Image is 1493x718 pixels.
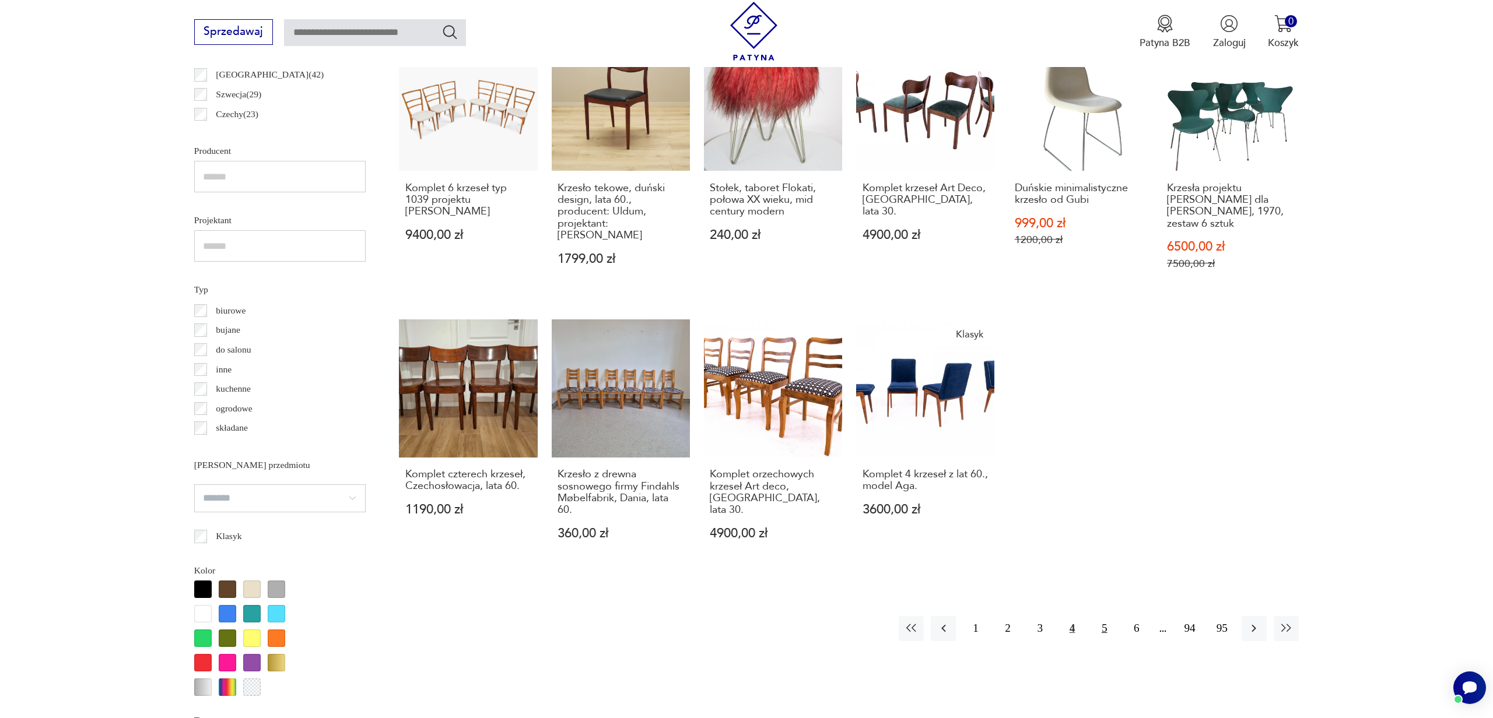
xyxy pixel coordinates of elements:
p: 1799,00 zł [558,253,684,265]
a: Komplet krzeseł Art Deco, Polska, lata 30.Komplet krzeseł Art Deco, [GEOGRAPHIC_DATA], lata 30.49... [856,33,994,297]
p: kuchenne [216,381,251,396]
button: 6 [1124,616,1149,641]
button: 4 [1060,616,1085,641]
p: inne [216,362,232,377]
p: do salonu [216,342,251,357]
button: 5 [1092,616,1117,641]
img: Ikona medalu [1156,15,1174,33]
h3: Komplet orzechowych krzeseł Art deco, [GEOGRAPHIC_DATA], lata 30. [710,469,836,516]
a: Ikona medaluPatyna B2B [1140,15,1190,50]
button: 1 [963,616,988,641]
p: Patyna B2B [1140,36,1190,50]
a: Komplet orzechowych krzeseł Art deco, Polska, lata 30.Komplet orzechowych krzeseł Art deco, [GEOG... [704,319,842,567]
p: ogrodowe [216,401,252,416]
h3: Komplet 4 krzeseł z lat 60., model Aga. [863,469,989,492]
p: 1190,00 zł [405,504,531,516]
p: bujane [216,322,240,337]
img: Ikona koszyka [1274,15,1292,33]
a: Stołek, taboret Flokati, połowa XX wieku, mid century modernStołek, taboret Flokati, połowa XX wi... [704,33,842,297]
p: 6500,00 zł [1167,241,1293,253]
p: 1200,00 zł [1015,234,1141,246]
a: Sprzedawaj [194,28,273,37]
p: Czechy ( 23 ) [216,107,258,122]
p: Zaloguj [1213,36,1246,50]
button: 0Koszyk [1268,15,1299,50]
p: 240,00 zł [710,229,836,241]
button: Szukaj [441,23,458,40]
img: Ikonka użytkownika [1220,15,1238,33]
p: 4900,00 zł [710,527,836,540]
p: Projektant [194,213,366,228]
a: SaleKlasykKrzesła projektu Arne Jacobsena dla Fritz Hansen, 1970, zestaw 6 sztukKrzesła projektu ... [1161,33,1299,297]
a: Krzesło tekowe, duński design, lata 60., producent: Uldum, projektant: Johannes AndersenKrzesło t... [552,33,690,297]
button: 95 [1210,616,1235,641]
h3: Komplet czterech krzeseł, Czechosłowacja, lata 60. [405,469,531,492]
p: [PERSON_NAME] przedmiotu [194,457,366,473]
button: Zaloguj [1213,15,1246,50]
h3: Komplet 6 krzeseł typ 1039 projektu [PERSON_NAME] [405,182,531,218]
a: SaleDuńskie minimalistyczne krzesło od GubiDuńskie minimalistyczne krzesło od Gubi999,00 zł1200,0... [1008,33,1147,297]
h3: Krzesła projektu [PERSON_NAME] dla [PERSON_NAME], 1970, zestaw 6 sztuk [1167,182,1293,230]
p: Koszyk [1268,36,1299,50]
h3: Krzesło tekowe, duński design, lata 60., producent: Uldum, projektant: [PERSON_NAME] [558,182,684,242]
p: Typ [194,282,366,297]
p: 7500,00 zł [1167,258,1293,270]
p: 3600,00 zł [863,504,989,516]
img: Patyna - sklep z meblami i dekoracjami vintage [724,2,783,61]
button: Patyna B2B [1140,15,1190,50]
p: Holandia ( 22 ) [216,126,264,141]
button: Sprzedawaj [194,19,273,45]
h3: Stołek, taboret Flokati, połowa XX wieku, mid century modern [710,182,836,218]
p: Producent [194,143,366,159]
p: składane [216,420,248,435]
button: 94 [1177,616,1202,641]
p: Szwecja ( 29 ) [216,87,261,102]
p: Klasyk [216,529,241,544]
p: 999,00 zł [1015,217,1141,230]
p: 9400,00 zł [405,229,531,241]
a: KlasykKomplet 6 krzeseł typ 1039 projektu Mariana GrabińskiegoKomplet 6 krzeseł typ 1039 projektu... [399,33,537,297]
a: Krzesło z drewna sosnowego firmy Findahls Møbelfabrik, Dania, lata 60.Krzesło z drewna sosnowego ... [552,319,690,567]
a: Komplet czterech krzeseł, Czechosłowacja, lata 60.Komplet czterech krzeseł, Czechosłowacja, lata ... [399,319,537,567]
iframe: Smartsupp widget button [1453,671,1486,704]
p: [GEOGRAPHIC_DATA] ( 42 ) [216,67,324,82]
p: 360,00 zł [558,527,684,540]
p: biurowe [216,303,246,318]
p: Kolor [194,563,366,578]
button: 3 [1028,616,1053,641]
div: 0 [1285,15,1297,27]
a: KlasykKomplet 4 krzeseł z lat 60., model Aga.Komplet 4 krzeseł z lat 60., model Aga.3600,00 zł [856,319,994,567]
h3: Duńskie minimalistyczne krzesło od Gubi [1015,182,1141,206]
h3: Krzesło z drewna sosnowego firmy Findahls Møbelfabrik, Dania, lata 60. [558,469,684,516]
button: 2 [996,616,1021,641]
p: taboret [216,440,241,455]
h3: Komplet krzeseł Art Deco, [GEOGRAPHIC_DATA], lata 30. [863,182,989,218]
p: 4900,00 zł [863,229,989,241]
